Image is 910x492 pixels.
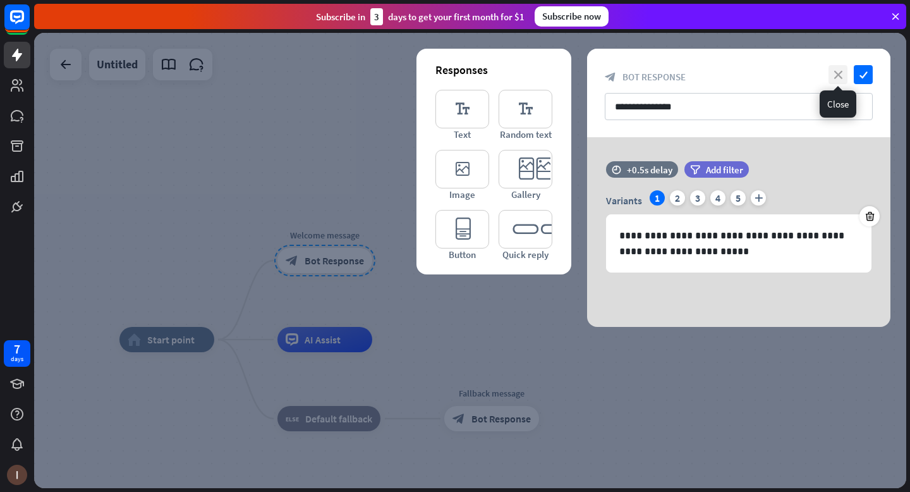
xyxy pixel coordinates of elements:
[316,8,525,25] div: Subscribe in days to get your first month for $1
[11,355,23,364] div: days
[710,190,725,206] div: 4
[370,8,383,25] div: 3
[854,65,873,84] i: check
[535,6,609,27] div: Subscribe now
[751,190,766,206] i: plus
[10,5,48,43] button: Open LiveChat chat widget
[622,71,686,83] span: Bot Response
[14,343,20,355] div: 7
[690,165,700,175] i: filter
[670,190,685,206] div: 2
[627,164,672,176] div: +0.5s delay
[612,165,621,174] i: time
[690,190,705,206] div: 3
[731,190,746,206] div: 5
[606,194,642,207] span: Variants
[706,164,743,176] span: Add filter
[650,190,665,206] div: 1
[605,71,616,83] i: block_bot_response
[828,65,847,84] i: close
[4,340,30,367] a: 7 days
